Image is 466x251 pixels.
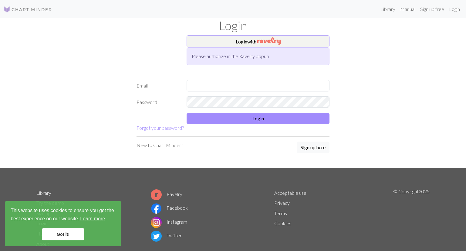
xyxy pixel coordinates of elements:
[151,205,188,211] a: Facebook
[187,113,329,124] button: Login
[257,37,281,45] img: Ravelry
[297,142,329,154] a: Sign up here
[393,188,430,249] p: © Copyright 2025
[274,200,290,206] a: Privacy
[151,191,182,197] a: Ravelry
[187,47,329,65] div: Please authorize in the Ravelry popup
[33,18,433,33] h1: Login
[151,232,182,238] a: Twitter
[11,207,116,223] span: This website uses cookies to ensure you get the best experience on our website.
[151,189,162,200] img: Ravelry logo
[151,231,162,242] img: Twitter logo
[42,228,84,240] a: dismiss cookie message
[137,125,184,131] a: Forgot your password?
[398,3,418,15] a: Manual
[297,142,329,153] button: Sign up here
[151,217,162,228] img: Instagram logo
[274,210,287,216] a: Terms
[36,241,49,247] a: About
[187,35,329,47] button: Loginwith
[133,80,183,91] label: Email
[447,3,462,15] a: Login
[418,3,447,15] a: Sign up free
[274,220,291,226] a: Cookies
[274,190,306,196] a: Acceptable use
[137,142,183,149] p: New to Chart Minder?
[133,96,183,108] label: Password
[36,190,51,196] a: Library
[5,201,121,246] div: cookieconsent
[79,214,106,223] a: learn more about cookies
[151,219,187,225] a: Instagram
[36,200,64,206] a: Try the demo
[4,6,52,13] img: Logo
[378,3,398,15] a: Library
[151,203,162,214] img: Facebook logo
